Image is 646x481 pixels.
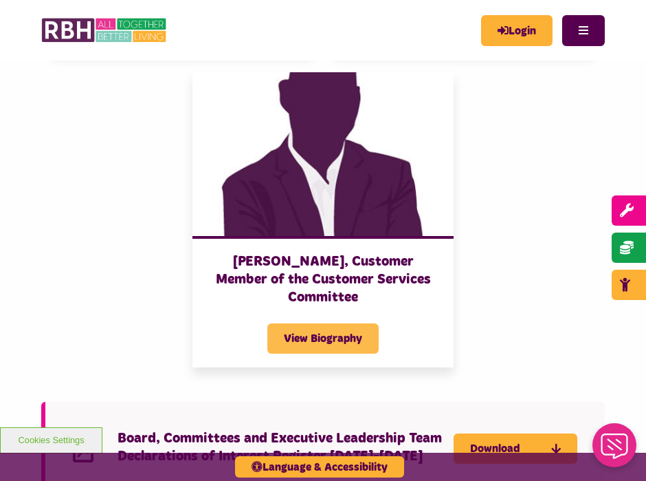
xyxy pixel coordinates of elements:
[584,419,646,481] iframe: Netcall Web Assistant for live chat
[454,434,577,464] a: Download Board, Committees and Executive Leadership Team Declarations of Interest Register 2025-2...
[41,14,168,47] img: RBH
[192,72,454,367] a: [PERSON_NAME], Customer Member of the Customer Services Committee View Biography
[206,253,440,306] h3: [PERSON_NAME], Customer Member of the Customer Services Committee
[235,456,404,478] button: Language & Accessibility
[562,15,605,46] button: Navigation
[481,15,553,46] a: MyRBH
[118,429,454,465] h4: Board, Committees and Executive Leadership Team Declarations of Interest Register [DATE]-[DATE]
[192,72,454,236] img: Male 1
[267,323,379,354] span: View Biography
